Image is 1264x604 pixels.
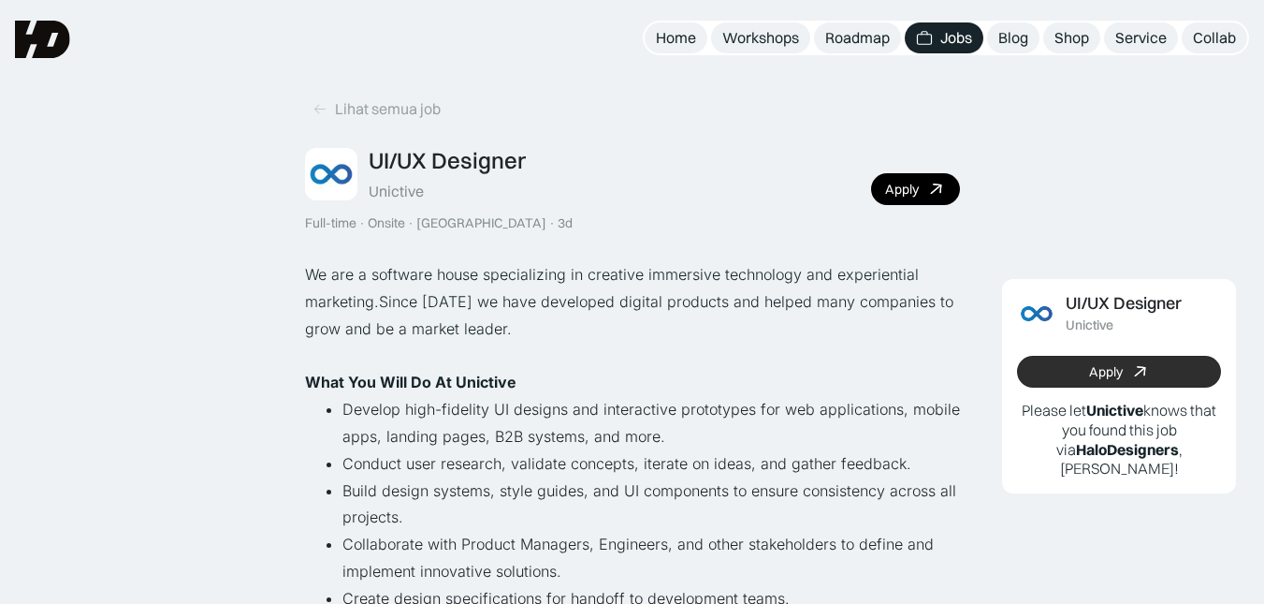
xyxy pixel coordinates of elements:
div: Collab [1193,28,1236,48]
a: Shop [1043,22,1100,53]
strong: What You Will Do At Unictive [305,373,516,391]
div: Workshops [722,28,799,48]
a: Workshops [711,22,810,53]
div: UI/UX Designer [1066,294,1182,314]
div: Unictive [369,182,424,201]
div: · [407,215,414,231]
a: Home [645,22,707,53]
p: Please let knows that you found this job via , [PERSON_NAME]! [1017,401,1221,479]
div: [GEOGRAPHIC_DATA] [416,215,546,231]
a: Lihat semua job [305,94,448,125]
div: Lihat semua job [335,99,441,119]
a: Blog [987,22,1039,53]
div: · [548,215,556,231]
b: Unictive [1086,401,1143,420]
p: ‍ [305,343,960,370]
a: Apply [871,173,960,205]
a: Service [1104,22,1178,53]
div: Home [656,28,696,48]
div: Service [1115,28,1167,48]
div: Onsite [368,215,405,231]
div: Unictive [1066,317,1113,333]
b: HaloDesigners [1076,440,1179,459]
img: Job Image [305,148,357,200]
div: Blog [998,28,1028,48]
p: We are a software house specializing in creative immersive technology and experiential marketing.... [305,261,960,342]
div: Apply [885,182,919,198]
a: Collab [1182,22,1247,53]
li: Collaborate with Product Managers, Engineers, and other stakeholders to define and implement inno... [342,531,960,585]
div: Jobs [940,28,972,48]
a: Roadmap [814,22,901,53]
div: Roadmap [825,28,890,48]
li: Build design systems, style guides, and UI components to ensure consistency across all projects. [342,478,960,532]
div: Shop [1054,28,1089,48]
li: Develop high-fidelity UI designs and interactive prototypes for web applications, mobile apps, la... [342,396,960,450]
img: Job Image [1017,294,1056,333]
div: UI/UX Designer [369,147,526,174]
a: Jobs [905,22,983,53]
div: · [358,215,366,231]
li: Conduct user research, validate concepts, iterate on ideas, and gather feedback. [342,450,960,478]
div: 3d [558,215,573,231]
div: Apply [1089,364,1123,380]
a: Apply [1017,356,1221,388]
div: Full-time [305,215,356,231]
